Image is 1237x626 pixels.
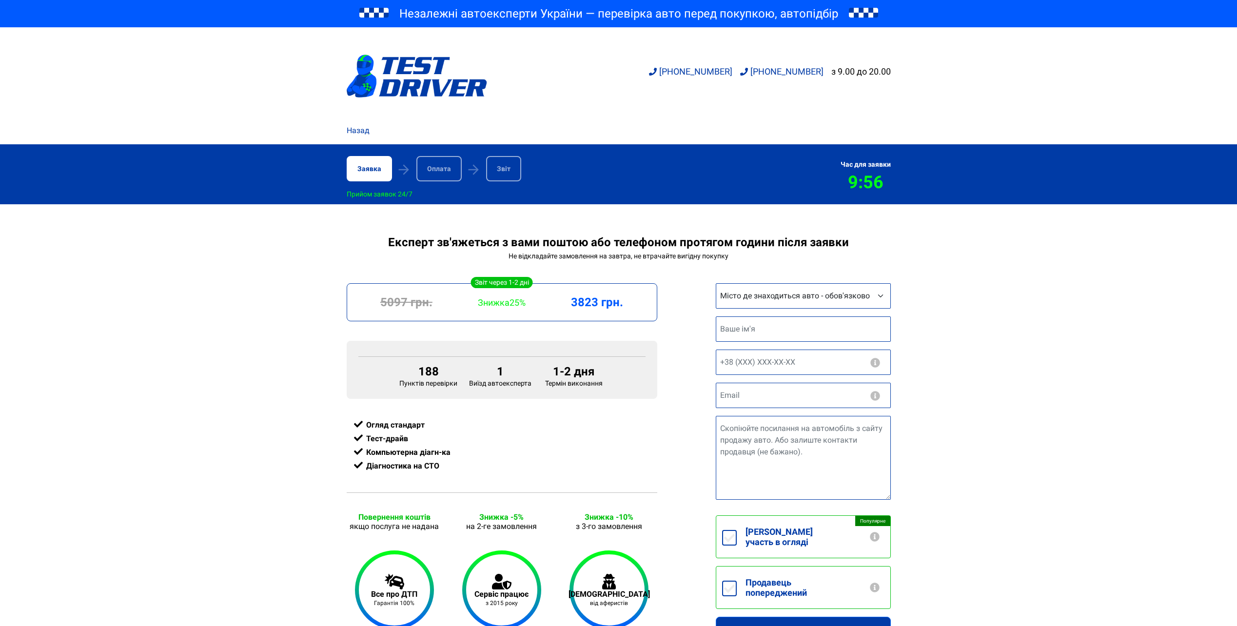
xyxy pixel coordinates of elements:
label: [PERSON_NAME] участь в огляді [737,516,890,558]
a: logotype@3x [347,31,487,121]
div: 3823 грн. [550,295,645,309]
button: Ніяких СМС і Viber розсилок. Зв'язок з експертом або екстрені питання. [869,358,881,368]
button: Сервіс Test Driver створений в першу чергу для того, щоб клієнт отримав 100% інформації про машин... [869,532,881,542]
div: Не відкладайте замовлення на завтра, не втрачайте вигідну покупку [347,252,891,260]
div: Все про ДТП [371,589,417,599]
div: з 9.00 до 20.00 [831,66,891,77]
div: Експерт зв'яжеться з вами поштою або телефоном протягом години після заявки [347,235,891,249]
input: Ваше ім'я [716,316,891,342]
div: Огляд стандарт [354,418,650,432]
a: Назад [347,125,370,137]
div: Виїзд автоексперта [463,365,537,387]
div: 9:56 [841,172,891,193]
img: logotype@3x [347,55,487,98]
div: 5097 грн. [359,295,454,309]
div: з 3-го замовлення [561,522,657,531]
div: Сервіс працює [474,589,529,599]
span: 25% [510,297,526,308]
label: Продавець попереджений [737,567,890,608]
div: Час для заявки [841,160,891,168]
div: Пунктів перевірки [393,365,463,387]
div: Знижка [454,297,550,308]
a: [PHONE_NUMBER] [740,66,824,77]
div: [DEMOGRAPHIC_DATA] [569,589,650,599]
div: 1-2 дня [543,365,604,378]
span: Незалежні автоексперти України — перевірка авто перед покупкою, автопідбір [399,6,838,21]
input: +38 (XXX) XXX-XX-XX [716,350,891,375]
div: якщо послуга не надана [347,522,442,531]
div: Прийом заявок 24/7 [347,190,412,198]
button: Повідомте продавцеві що машину приїде перевірити незалежний експерт Test Driver. Огляд без СТО в ... [869,583,881,592]
div: Оплата [416,156,462,181]
div: з 2015 року [474,600,529,606]
div: 188 [399,365,457,378]
div: Компьютерна діагн-ка [354,446,650,459]
div: від аферистів [569,600,650,606]
div: 1 [469,365,531,378]
img: Все про ДТП [385,574,404,589]
a: [PHONE_NUMBER] [649,66,732,77]
img: Сервіс працює [492,574,511,589]
div: Знижка -10% [561,512,657,522]
img: Захист [602,574,616,589]
div: Знижка -5% [454,512,550,522]
div: Діагностика на СТО [354,459,650,473]
div: на 2-ге замовлення [454,522,550,531]
div: Повернення коштів [347,512,442,522]
div: Звіт [486,156,521,181]
input: Email [716,383,891,408]
div: Гарантія 100% [371,600,417,606]
div: Термін виконання [537,365,610,387]
div: Заявка [347,156,392,181]
button: Ніякого спаму, на електронну пошту приходить звіт. [869,391,881,401]
div: Тест-драйв [354,432,650,446]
